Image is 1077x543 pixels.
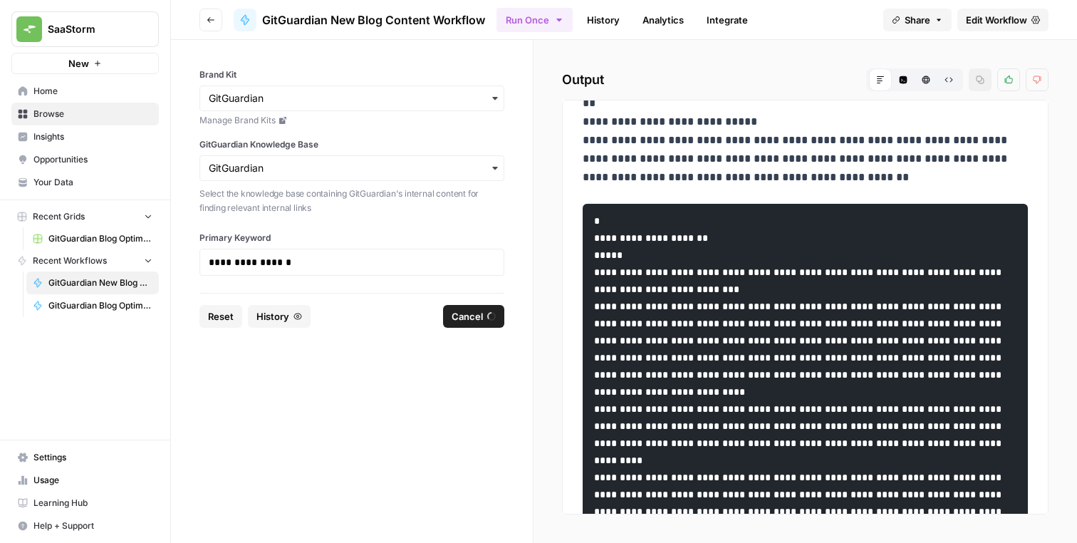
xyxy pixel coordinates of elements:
button: Recent Workflows [11,250,159,271]
button: Cancel [443,305,504,328]
label: GitGuardian Knowledge Base [199,138,504,151]
img: SaaStorm Logo [16,16,42,42]
a: Home [11,80,159,103]
label: Brand Kit [199,68,504,81]
span: GitGuardian New Blog Content Workflow [262,11,485,29]
a: Usage [11,469,159,492]
a: Edit Workflow [957,9,1049,31]
span: Opportunities [33,153,152,166]
span: GitGuardian New Blog Content Workflow [48,276,152,289]
span: Recent Workflows [33,254,107,267]
button: History [248,305,311,328]
span: Settings [33,451,152,464]
span: Edit Workflow [966,13,1027,27]
button: Share [883,9,952,31]
a: GitGuardian Blog Optimisation [26,227,159,250]
span: Usage [33,474,152,487]
h2: Output [562,68,1049,91]
span: Your Data [33,176,152,189]
button: Recent Grids [11,206,159,227]
button: Workspace: SaaStorm [11,11,159,47]
span: Help + Support [33,519,152,532]
span: Share [905,13,930,27]
span: History [256,309,289,324]
a: Analytics [634,9,692,31]
button: Help + Support [11,514,159,537]
span: Recent Grids [33,210,85,223]
span: Learning Hub [33,497,152,510]
a: GitGuardian New Blog Content Workflow [234,9,485,31]
a: Opportunities [11,148,159,171]
a: History [578,9,628,31]
span: SaaStorm [48,22,134,36]
span: Reset [208,309,234,324]
input: GitGuardian [209,91,495,105]
button: Run Once [496,8,573,32]
span: New [68,56,89,71]
a: GitGuardian Blog Optimisation Workflow [26,294,159,317]
span: GitGuardian Blog Optimisation Workflow [48,299,152,312]
a: Insights [11,125,159,148]
a: Manage Brand Kits [199,114,504,127]
a: Integrate [698,9,756,31]
a: Settings [11,446,159,469]
button: Reset [199,305,242,328]
span: Cancel [452,309,483,324]
a: GitGuardian New Blog Content Workflow [26,271,159,294]
a: Learning Hub [11,492,159,514]
span: Insights [33,130,152,143]
button: New [11,53,159,74]
a: Your Data [11,171,159,194]
a: Browse [11,103,159,125]
input: GitGuardian [209,161,495,175]
label: Primary Keyword [199,232,504,244]
p: Select the knowledge base containing GitGuardian's internal content for finding relevant internal... [199,187,504,214]
span: Browse [33,108,152,120]
span: Home [33,85,152,98]
span: GitGuardian Blog Optimisation [48,232,152,245]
